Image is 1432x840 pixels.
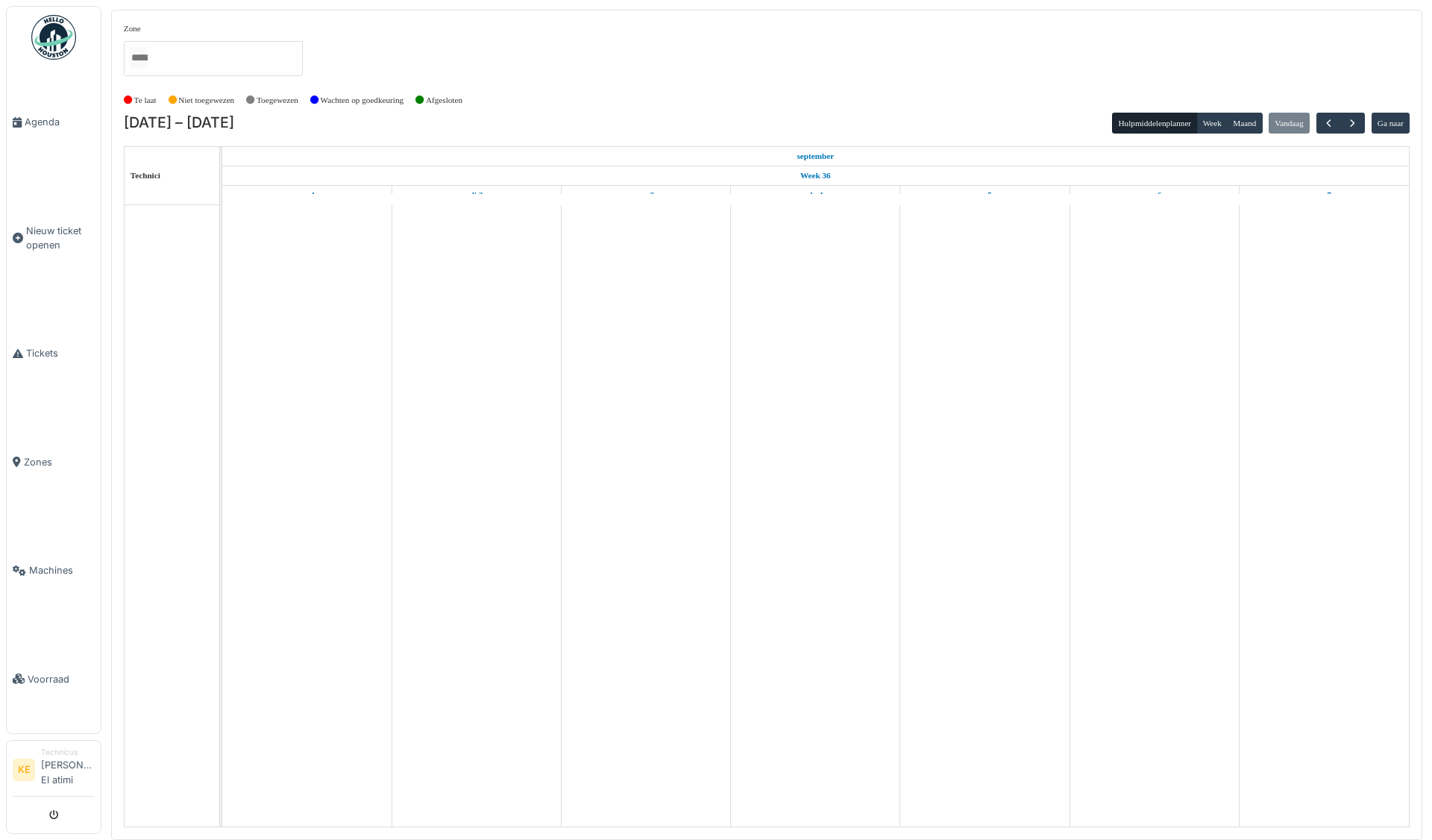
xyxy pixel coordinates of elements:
button: Vandaag [1269,113,1310,134]
h2: [DATE] – [DATE] [124,114,234,132]
a: 7 september 2025 [1313,186,1335,204]
a: 1 september 2025 [295,186,319,204]
button: Ga naar [1372,113,1410,134]
label: Zone [124,22,141,35]
a: Nieuw ticket openen [7,176,101,299]
a: Agenda [7,68,101,176]
span: Machines [29,563,95,577]
a: 6 september 2025 [1143,186,1165,204]
a: 4 september 2025 [804,186,826,204]
a: Week 36 [797,166,835,185]
label: Toegewezen [257,94,298,107]
label: Afgesloten [426,94,462,107]
span: Agenda [25,115,95,129]
span: Technici [131,171,160,180]
a: Machines [7,516,101,624]
a: KE Technicus[PERSON_NAME] El atimi [13,747,95,797]
label: Niet toegewezen [178,94,234,107]
span: Nieuw ticket openen [26,224,95,252]
img: Badge_color-CXgf-gQk.svg [31,15,76,60]
span: Tickets [26,346,95,360]
a: Voorraad [7,625,101,733]
a: Zones [7,408,101,516]
label: Te laat [134,94,157,107]
span: Zones [24,455,95,469]
li: KE [13,759,35,781]
button: Volgende [1340,113,1365,134]
button: Vorige [1316,113,1341,134]
a: Tickets [7,299,101,407]
button: Hulpmiddelenplanner [1112,113,1197,134]
a: 5 september 2025 [974,186,996,204]
label: Wachten op goedkeuring [321,94,404,107]
input: Alles [130,47,148,69]
button: Week [1196,113,1228,134]
a: 2 september 2025 [466,186,487,204]
button: Maand [1227,113,1263,134]
a: 3 september 2025 [634,186,658,204]
li: [PERSON_NAME] El atimi [41,747,95,793]
span: Voorraad [28,672,95,686]
div: Technicus [41,747,95,758]
a: 1 september 2025 [793,147,838,166]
